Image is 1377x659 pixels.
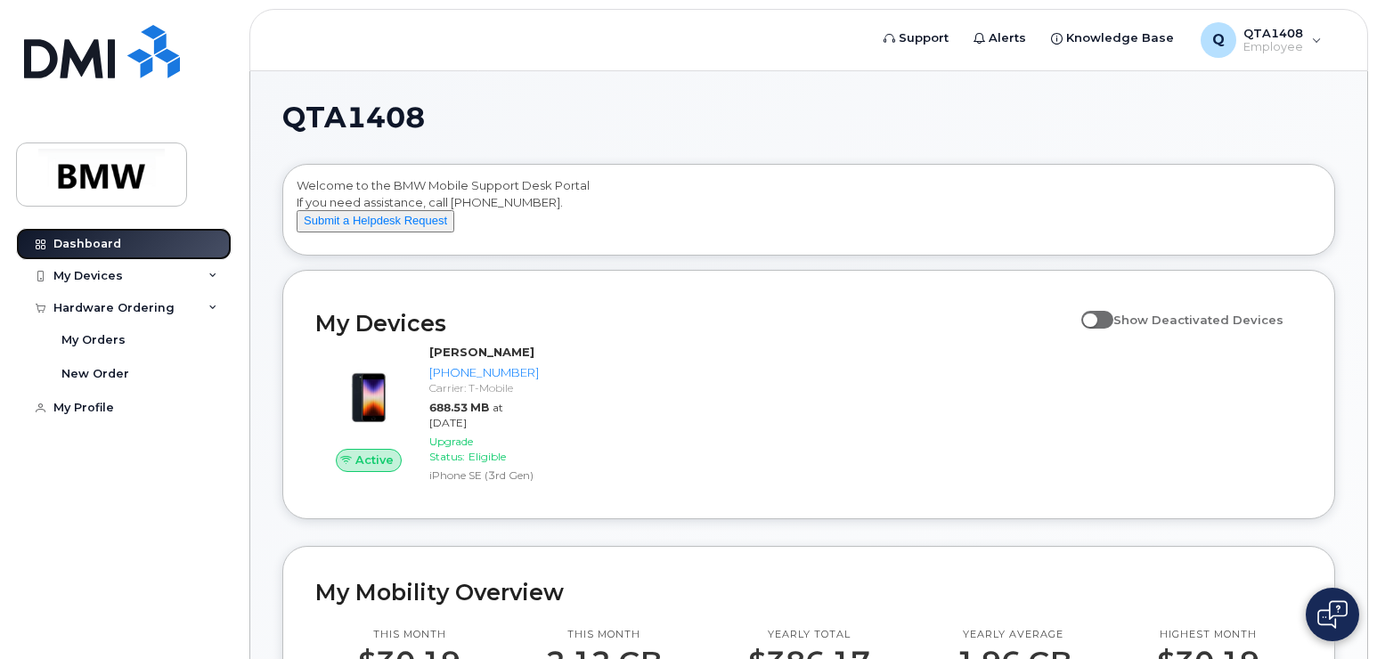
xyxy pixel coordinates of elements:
[429,364,539,381] div: [PHONE_NUMBER]
[748,628,870,642] p: Yearly total
[315,310,1072,337] h2: My Devices
[469,450,506,463] span: Eligible
[355,452,394,468] span: Active
[297,210,454,232] button: Submit a Helpdesk Request
[429,401,503,429] span: at [DATE]
[297,213,454,227] a: Submit a Helpdesk Request
[358,628,460,642] p: This month
[429,380,539,395] div: Carrier: T-Mobile
[1157,628,1259,642] p: Highest month
[429,401,489,414] span: 688.53 MB
[546,628,662,642] p: This month
[429,345,534,359] strong: [PERSON_NAME]
[315,344,546,486] a: Active[PERSON_NAME][PHONE_NUMBER]Carrier: T-Mobile688.53 MBat [DATE]Upgrade Status:EligibleiPhone...
[297,177,1321,248] div: Welcome to the BMW Mobile Support Desk Portal If you need assistance, call [PHONE_NUMBER].
[429,468,539,483] div: iPhone SE (3rd Gen)
[429,435,473,463] span: Upgrade Status:
[330,353,408,431] img: image20231002-3703462-1angbar.jpeg
[282,104,425,131] span: QTA1408
[1317,600,1348,629] img: Open chat
[1081,303,1096,317] input: Show Deactivated Devices
[1113,313,1283,327] span: Show Deactivated Devices
[315,579,1302,606] h2: My Mobility Overview
[956,628,1071,642] p: Yearly average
